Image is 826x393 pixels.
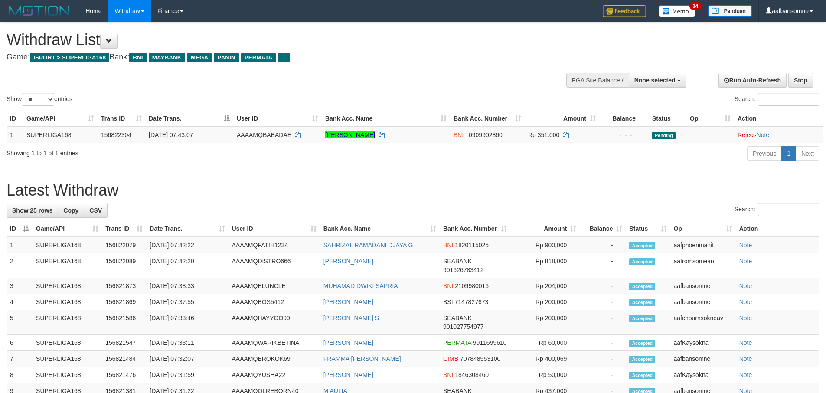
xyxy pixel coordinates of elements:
span: Accepted [629,283,655,290]
td: SUPERLIGA168 [33,310,102,335]
span: Copy 9911699610 to clipboard [473,339,507,346]
td: SUPERLIGA168 [23,127,98,143]
td: AAAAMQELUNCLE [229,278,320,294]
span: BNI [443,282,453,289]
td: 156822089 [102,253,146,278]
span: BSI [443,298,453,305]
span: Accepted [629,299,655,306]
select: Showentries [22,93,54,106]
a: Note [739,339,752,346]
span: 156822304 [101,131,131,138]
span: [DATE] 07:43:07 [149,131,193,138]
a: Note [739,282,752,289]
a: CSV [84,203,108,218]
span: PERMATA [241,53,276,62]
a: [PERSON_NAME] [323,339,373,346]
span: Copy 1820115025 to clipboard [455,242,489,249]
span: Show 25 rows [12,207,52,214]
td: - [580,237,626,253]
td: 156822079 [102,237,146,253]
td: AAAAMQBOS5412 [229,294,320,310]
h1: Withdraw List [7,31,542,49]
span: AAAAMQBABADAE [237,131,291,138]
a: [PERSON_NAME] [323,258,373,265]
a: Run Auto-Refresh [718,73,787,88]
td: 156821484 [102,351,146,367]
th: User ID: activate to sort column ascending [233,111,322,127]
span: PANIN [214,53,238,62]
span: BNI [443,242,453,249]
span: Accepted [629,258,655,265]
img: panduan.png [708,5,752,17]
a: [PERSON_NAME] S [323,314,379,321]
a: Note [739,314,752,321]
td: Rp 204,000 [510,278,580,294]
span: ... [278,53,290,62]
span: BNI [443,371,453,378]
input: Search: [758,203,819,216]
td: 3 [7,278,33,294]
span: ISPORT > SUPERLIGA168 [30,53,109,62]
td: Rp 900,000 [510,237,580,253]
th: Op: activate to sort column ascending [686,111,734,127]
label: Search: [735,93,819,106]
td: SUPERLIGA168 [33,294,102,310]
span: CIMB [443,355,458,362]
span: Pending [652,132,676,139]
td: aafbansomne [670,351,736,367]
th: ID: activate to sort column descending [7,221,33,237]
span: Accepted [629,372,655,379]
td: Rp 60,000 [510,335,580,351]
td: aafchournsokneav [670,310,736,335]
td: Rp 818,000 [510,253,580,278]
th: Amount: activate to sort column ascending [525,111,599,127]
td: [DATE] 07:31:59 [146,367,228,383]
a: 1 [781,146,796,161]
h4: Game: Bank: [7,53,542,62]
img: MOTION_logo.png [7,4,72,17]
th: Trans ID: activate to sort column ascending [98,111,145,127]
a: [PERSON_NAME] [323,298,373,305]
th: Bank Acc. Name: activate to sort column ascending [320,221,440,237]
span: Copy 901027754977 to clipboard [443,323,483,330]
th: Status [649,111,686,127]
th: Game/API: activate to sort column ascending [23,111,98,127]
td: [DATE] 07:38:33 [146,278,228,294]
td: aafKaysokna [670,367,736,383]
a: Next [796,146,819,161]
span: Copy 901626783412 to clipboard [443,266,483,273]
td: AAAAMQWARIKBETINA [229,335,320,351]
th: Date Trans.: activate to sort column descending [145,111,233,127]
span: SEABANK [443,258,472,265]
td: Rp 200,000 [510,310,580,335]
span: MAYBANK [149,53,185,62]
td: - [580,253,626,278]
td: · [734,127,823,143]
span: Copy 2109980016 to clipboard [455,282,489,289]
td: Rp 50,000 [510,367,580,383]
th: Status: activate to sort column ascending [626,221,670,237]
span: Rp 351.000 [528,131,559,138]
td: [DATE] 07:42:22 [146,237,228,253]
td: 1 [7,237,33,253]
td: Rp 400,069 [510,351,580,367]
th: Op: activate to sort column ascending [670,221,736,237]
th: Game/API: activate to sort column ascending [33,221,102,237]
td: SUPERLIGA168 [33,351,102,367]
span: Accepted [629,356,655,363]
a: Note [739,371,752,378]
td: [DATE] 07:32:07 [146,351,228,367]
div: PGA Site Balance / [566,73,629,88]
div: Showing 1 to 1 of 1 entries [7,145,338,157]
th: ID [7,111,23,127]
span: Copy 707848553100 to clipboard [460,355,500,362]
span: Accepted [629,315,655,322]
span: BNI [129,53,146,62]
td: AAAAMQYUSHA22 [229,367,320,383]
td: AAAAMQHAYYOO99 [229,310,320,335]
a: Reject [738,131,755,138]
a: Note [739,298,752,305]
span: Accepted [629,242,655,249]
span: Accepted [629,340,655,347]
label: Show entries [7,93,72,106]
